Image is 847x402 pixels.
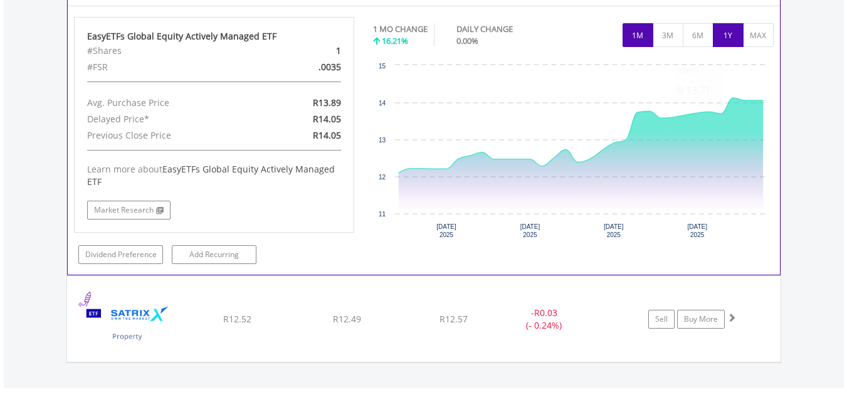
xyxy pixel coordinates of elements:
a: Market Research [87,201,171,220]
div: - (- 0.24%) [497,307,592,332]
button: 3M [653,23,683,47]
span: 0.00% [456,35,478,46]
span: EasyETFs Global Equity Actively Managed ETF [87,163,335,188]
div: 1 MO CHANGE [373,23,428,35]
a: Add Recurring [172,245,256,264]
div: DAILY CHANGE [456,23,557,35]
div: Delayed Price* [78,111,260,127]
span: R14.05 [313,129,341,141]
button: 1Y [713,23,744,47]
button: 6M [683,23,713,47]
span: R12.52 [223,313,251,325]
div: Learn more about [87,163,342,188]
span: 16.21% [382,35,408,46]
span: R14.05 [313,113,341,125]
div: EasyETFs Global Equity Actively Managed ETF [87,30,342,43]
a: Sell [648,310,675,329]
span: R12.49 [333,313,361,325]
text: 14 [379,100,386,107]
text: [DATE] 2025 [436,223,456,238]
div: 1 [260,43,350,59]
text: 12 [379,174,386,181]
button: MAX [743,23,774,47]
span: R12.57 [439,313,468,325]
div: Previous Close Price [78,127,260,144]
text: [DATE] 2025 [604,223,624,238]
text: 13 [379,137,386,144]
a: Dividend Preference [78,245,163,264]
img: TFSA.STXPRO.png [73,292,181,359]
div: Chart. Highcharts interactive chart. [373,59,774,247]
div: Avg. Purchase Price [78,95,260,111]
div: #FSR [78,59,260,75]
text: [DATE] 2025 [520,223,540,238]
span: R0.03 [534,307,557,319]
a: Buy More [677,310,725,329]
button: 1M [623,23,653,47]
text: 15 [379,63,386,70]
text: 11 [379,211,386,218]
span: R13.89 [313,97,341,108]
svg: Interactive chart [373,59,773,247]
text: [DATE] 2025 [687,223,707,238]
div: .0035 [260,59,350,75]
div: #Shares [78,43,260,59]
